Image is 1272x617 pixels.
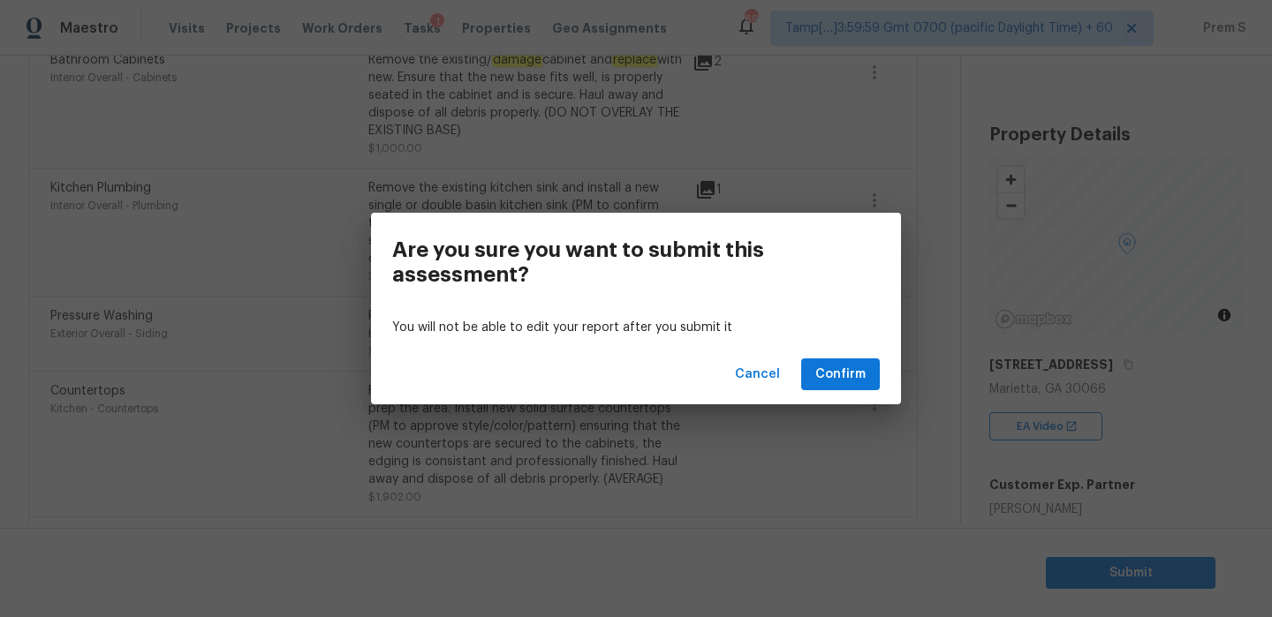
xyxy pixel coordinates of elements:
[392,237,800,287] h3: Are you sure you want to submit this assessment?
[815,364,866,386] span: Confirm
[801,358,880,391] button: Confirm
[392,319,880,337] p: You will not be able to edit your report after you submit it
[735,364,780,386] span: Cancel
[728,358,787,391] button: Cancel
